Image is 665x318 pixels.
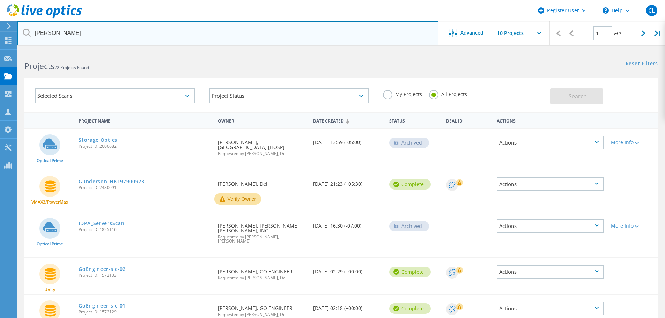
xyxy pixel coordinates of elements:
[497,177,604,191] div: Actions
[310,258,386,281] div: [DATE] 02:29 (+00:00)
[79,144,211,148] span: Project ID: 2600682
[497,302,604,315] div: Actions
[35,88,195,103] div: Selected Scans
[17,21,438,45] input: Search projects by name, owner, ID, company, etc
[54,65,89,71] span: 22 Projects Found
[497,219,604,233] div: Actions
[310,212,386,235] div: [DATE] 16:30 (-07:00)
[386,114,443,127] div: Status
[611,223,655,228] div: More Info
[79,138,117,142] a: Storage Optics
[626,61,658,67] a: Reset Filters
[79,303,126,308] a: GoEngineer-slc-01
[214,212,309,250] div: [PERSON_NAME], [PERSON_NAME] [PERSON_NAME], INC
[389,138,429,148] div: Archived
[497,265,604,279] div: Actions
[310,114,386,127] div: Date Created
[389,267,431,277] div: Complete
[218,235,306,243] span: Requested by [PERSON_NAME], [PERSON_NAME]
[389,221,429,231] div: Archived
[310,129,386,152] div: [DATE] 13:59 (-05:00)
[218,151,306,156] span: Requested by [PERSON_NAME], Dell
[44,288,55,292] span: Unity
[214,114,309,127] div: Owner
[389,179,431,190] div: Complete
[651,21,665,46] div: |
[443,114,493,127] div: Deal Id
[648,8,655,13] span: CL
[79,267,126,272] a: GoEngineer-slc-02
[79,310,211,314] span: Project ID: 1572129
[31,200,68,204] span: VMAX3/PowerMax
[614,31,621,37] span: of 3
[218,276,306,280] span: Requested by [PERSON_NAME], Dell
[24,60,54,72] b: Projects
[611,140,655,145] div: More Info
[550,88,603,104] button: Search
[497,136,604,149] div: Actions
[79,221,124,226] a: IDPA_ServersScan
[79,179,145,184] a: Gunderson_HK197900923
[603,7,609,14] svg: \n
[389,303,431,314] div: Complete
[79,273,211,278] span: Project ID: 1572133
[214,129,309,163] div: [PERSON_NAME], [GEOGRAPHIC_DATA] [HOSP]
[569,93,587,100] span: Search
[37,242,63,246] span: Optical Prime
[218,312,306,317] span: Requested by [PERSON_NAME], Dell
[493,114,607,127] div: Actions
[429,90,467,97] label: All Projects
[550,21,564,46] div: |
[383,90,422,97] label: My Projects
[310,170,386,193] div: [DATE] 21:23 (+05:30)
[79,186,211,190] span: Project ID: 2480091
[214,193,261,205] button: Verify Owner
[460,30,483,35] span: Advanced
[209,88,369,103] div: Project Status
[75,114,214,127] div: Project Name
[37,158,63,163] span: Optical Prime
[79,228,211,232] span: Project ID: 1825116
[214,258,309,287] div: [PERSON_NAME], GO ENGINEER
[310,295,386,318] div: [DATE] 02:18 (+00:00)
[7,15,82,20] a: Live Optics Dashboard
[214,170,309,193] div: [PERSON_NAME], Dell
